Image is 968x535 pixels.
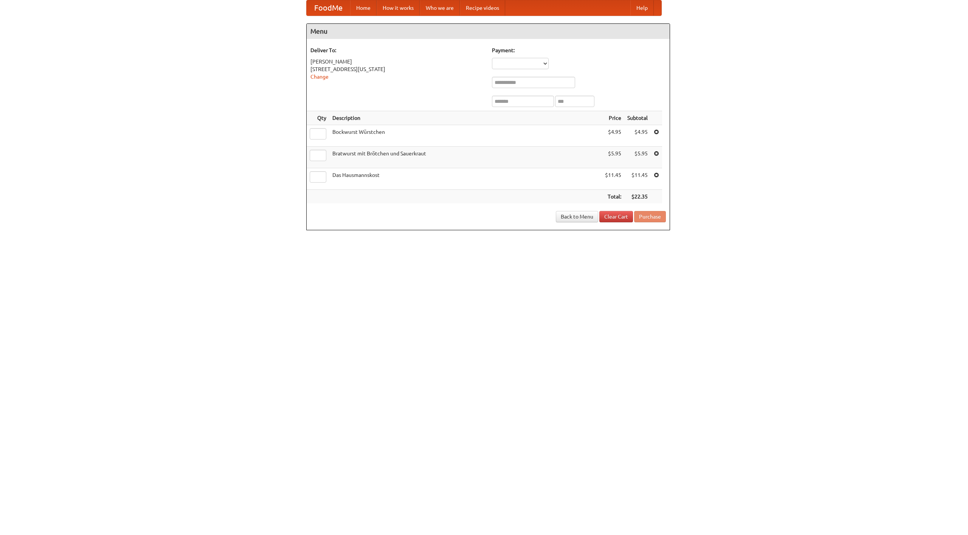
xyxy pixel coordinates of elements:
[492,47,666,54] h5: Payment:
[624,190,651,204] th: $22.35
[634,211,666,222] button: Purchase
[310,58,484,65] div: [PERSON_NAME]
[307,0,350,16] a: FoodMe
[602,125,624,147] td: $4.95
[602,147,624,168] td: $5.95
[460,0,505,16] a: Recipe videos
[624,168,651,190] td: $11.45
[556,211,598,222] a: Back to Menu
[329,147,602,168] td: Bratwurst mit Brötchen und Sauerkraut
[624,111,651,125] th: Subtotal
[602,190,624,204] th: Total:
[329,168,602,190] td: Das Hausmannskost
[624,125,651,147] td: $4.95
[310,65,484,73] div: [STREET_ADDRESS][US_STATE]
[329,125,602,147] td: Bockwurst Würstchen
[377,0,420,16] a: How it works
[307,24,670,39] h4: Menu
[602,111,624,125] th: Price
[599,211,633,222] a: Clear Cart
[350,0,377,16] a: Home
[624,147,651,168] td: $5.95
[310,74,329,80] a: Change
[307,111,329,125] th: Qty
[420,0,460,16] a: Who we are
[329,111,602,125] th: Description
[630,0,654,16] a: Help
[310,47,484,54] h5: Deliver To:
[602,168,624,190] td: $11.45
